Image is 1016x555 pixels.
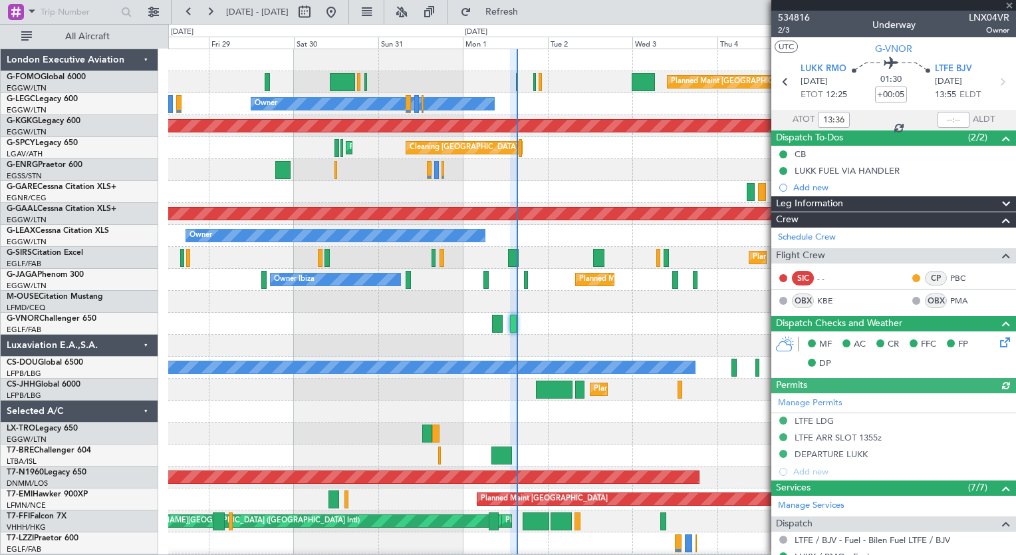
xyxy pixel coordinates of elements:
[880,73,902,87] span: 01:30
[274,270,315,289] div: Owner Ibiza
[7,468,44,476] span: T7-N1960
[209,37,293,49] div: Fri 29
[7,193,47,203] a: EGNR/CEG
[819,357,831,371] span: DP
[7,359,83,367] a: CS-DOUGlobal 6500
[7,293,103,301] a: M-OUSECitation Mustang
[7,183,37,191] span: G-GARE
[7,447,91,455] a: T7-BREChallenger 604
[969,11,1009,25] span: LNX04VR
[7,522,46,532] a: VHHH/HKG
[7,512,30,520] span: T7-FFI
[226,6,289,18] span: [DATE] - [DATE]
[776,212,799,228] span: Crew
[7,83,47,93] a: EGGW/LTN
[7,447,34,455] span: T7-BRE
[7,183,116,191] a: G-GARECessna Citation XLS+
[350,138,503,158] div: Planned Maint Athens ([PERSON_NAME] Intl)
[753,248,962,268] div: Planned Maint [GEOGRAPHIC_DATA] ([GEOGRAPHIC_DATA])
[7,381,80,389] a: CS-JHHGlobal 6000
[7,534,34,542] span: T7-LZZI
[7,105,47,115] a: EGGW/LTN
[7,359,38,367] span: CS-DOU
[792,271,814,285] div: SIC
[875,42,912,56] span: G-VNOR
[717,37,802,49] div: Thu 4
[594,379,803,399] div: Planned Maint [GEOGRAPHIC_DATA] ([GEOGRAPHIC_DATA])
[7,425,35,433] span: LX-TRO
[294,37,378,49] div: Sat 30
[548,37,632,49] div: Tue 2
[776,196,843,212] span: Leg Information
[7,249,83,257] a: G-SIRSCitation Excel
[776,316,902,331] span: Dispatch Checks and Weather
[7,315,96,323] a: G-VNORChallenger 650
[935,89,956,102] span: 13:55
[7,500,46,510] a: LFMN/NCE
[793,113,815,126] span: ATOT
[7,139,35,147] span: G-SPCY
[7,161,82,169] a: G-ENRGPraetor 600
[7,478,48,488] a: DNMM/LOS
[378,37,463,49] div: Sun 31
[7,391,41,401] a: LFPB/LBG
[7,435,47,445] a: EGGW/LTN
[671,72,880,92] div: Planned Maint [GEOGRAPHIC_DATA] ([GEOGRAPHIC_DATA])
[7,369,41,379] a: LFPB/LBG
[7,490,88,498] a: T7-EMIHawker 900XP
[7,490,33,498] span: T7-EMI
[7,117,38,125] span: G-KGKG
[7,149,43,159] a: LGAV/ATH
[854,338,866,351] span: AC
[795,165,900,176] div: LUKK FUEL VIA HANDLER
[817,295,847,307] a: KBE
[7,325,41,335] a: EGLF/FAB
[7,512,66,520] a: T7-FFIFalcon 7X
[7,95,78,103] a: G-LEGCLegacy 600
[474,7,530,17] span: Refresh
[817,272,847,284] div: - -
[778,499,844,512] a: Manage Services
[872,18,916,32] div: Underway
[7,73,86,81] a: G-FOMOGlobal 6000
[7,205,116,213] a: G-GAALCessna Citation XLS+
[255,94,277,114] div: Owner
[7,161,38,169] span: G-ENRG
[968,480,987,494] span: (7/7)
[7,139,78,147] a: G-SPCYLegacy 650
[15,26,144,47] button: All Aircraft
[7,73,41,81] span: G-FOMO
[7,468,86,476] a: T7-N1960Legacy 650
[7,544,41,554] a: EGLF/FAB
[7,457,37,466] a: LTBA/ISL
[7,303,45,313] a: LFMD/CEQ
[778,231,836,244] a: Schedule Crew
[7,271,37,279] span: G-JAGA
[7,381,35,389] span: CS-JHH
[776,130,843,146] span: Dispatch To-Dos
[7,293,39,301] span: M-OUSE
[801,63,846,76] span: LUKK RMO
[7,281,47,291] a: EGGW/LTN
[7,171,42,181] a: EGSS/STN
[969,25,1009,36] span: Owner
[973,113,995,126] span: ALDT
[819,338,832,351] span: MF
[958,338,968,351] span: FP
[171,27,193,38] div: [DATE]
[925,293,947,308] div: OBX
[463,37,547,49] div: Mon 1
[778,25,810,36] span: 2/3
[7,271,84,279] a: G-JAGAPhenom 300
[465,27,487,38] div: [DATE]
[778,11,810,25] span: 534816
[950,295,980,307] a: PMA
[888,338,899,351] span: CR
[579,270,789,289] div: Planned Maint [GEOGRAPHIC_DATA] ([GEOGRAPHIC_DATA])
[795,148,806,160] div: CB
[7,127,47,137] a: EGGW/LTN
[7,315,39,323] span: G-VNOR
[410,138,597,158] div: Cleaning [GEOGRAPHIC_DATA] ([PERSON_NAME] Intl)
[41,2,117,22] input: Trip Number
[7,205,37,213] span: G-GAAL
